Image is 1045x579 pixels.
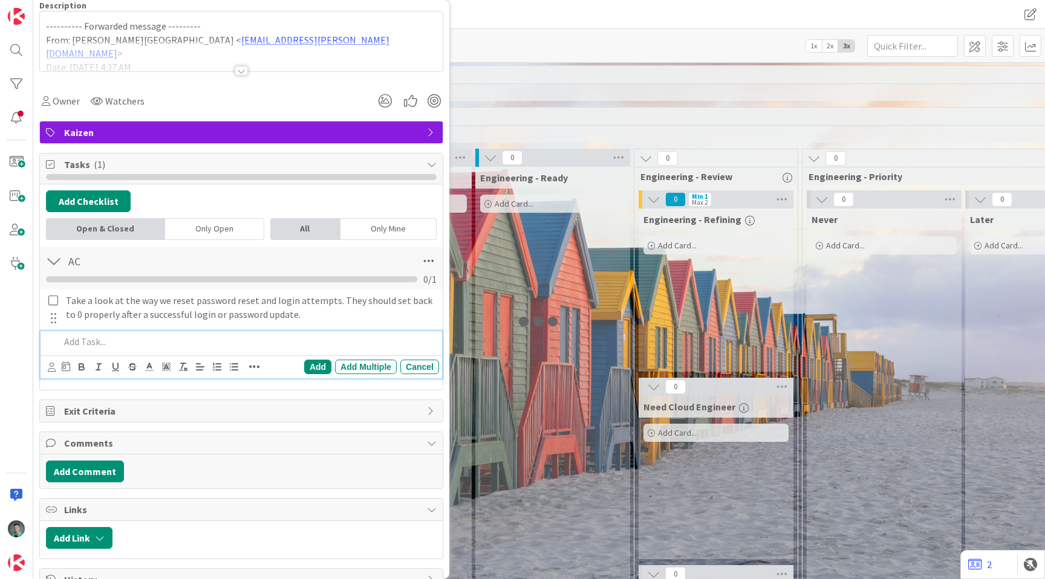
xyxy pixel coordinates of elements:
span: Links [64,502,421,517]
span: Owner [53,94,80,108]
span: Exit Criteria [64,404,421,418]
span: Tasks [64,157,421,172]
span: Comments [64,436,421,450]
span: 0 [665,192,686,207]
span: Need Cloud Engineer [643,401,735,413]
p: Take a look at the way we reset password reset and login attempts. They should set back to 0 prop... [66,294,434,321]
p: ---------- Forwarded message --------- [46,19,437,33]
span: Watchers [105,94,145,108]
span: 0 [502,150,522,165]
input: Add Checklist... [64,250,311,272]
div: All [270,218,341,240]
div: Only Open [165,218,264,240]
span: Add Card... [985,240,1023,251]
input: Quick Filter... [867,35,958,57]
img: avatar [8,554,25,571]
button: Add Comment [46,461,124,482]
span: 0 [665,380,686,394]
span: Engineering - Ready [480,172,568,184]
span: 1x [806,40,822,52]
span: 0 / 1 [423,272,437,286]
span: Engineering - Review [640,170,783,183]
div: Add [304,360,331,374]
div: Open & Closed [46,218,165,240]
span: 2x [822,40,838,52]
button: Add Checklist [46,190,131,212]
img: VP [8,520,25,537]
span: 0 [657,151,678,166]
span: 0 [825,151,846,166]
div: Max 2 [692,199,708,205]
img: Visit kanbanzone.com [8,8,25,25]
div: Min 1 [692,193,708,199]
span: 0 [833,192,854,207]
button: Add Link [46,527,112,549]
span: Add Card... [658,427,697,438]
div: Cancel [400,360,439,374]
span: Add Card... [658,240,697,251]
span: Add Card... [826,240,865,251]
div: Add Multiple [335,360,397,374]
span: ( 1 ) [94,158,105,170]
span: Add Card... [495,198,533,209]
span: Engineering - Refining [643,213,741,225]
span: Never [812,213,838,225]
div: Only Mine [340,218,437,240]
p: From: [PERSON_NAME][GEOGRAPHIC_DATA] < > [46,33,437,60]
span: 3x [838,40,855,52]
a: 2 [968,557,992,572]
span: 0 [992,192,1012,207]
span: Later [970,213,994,225]
span: Kaizen [64,125,421,140]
